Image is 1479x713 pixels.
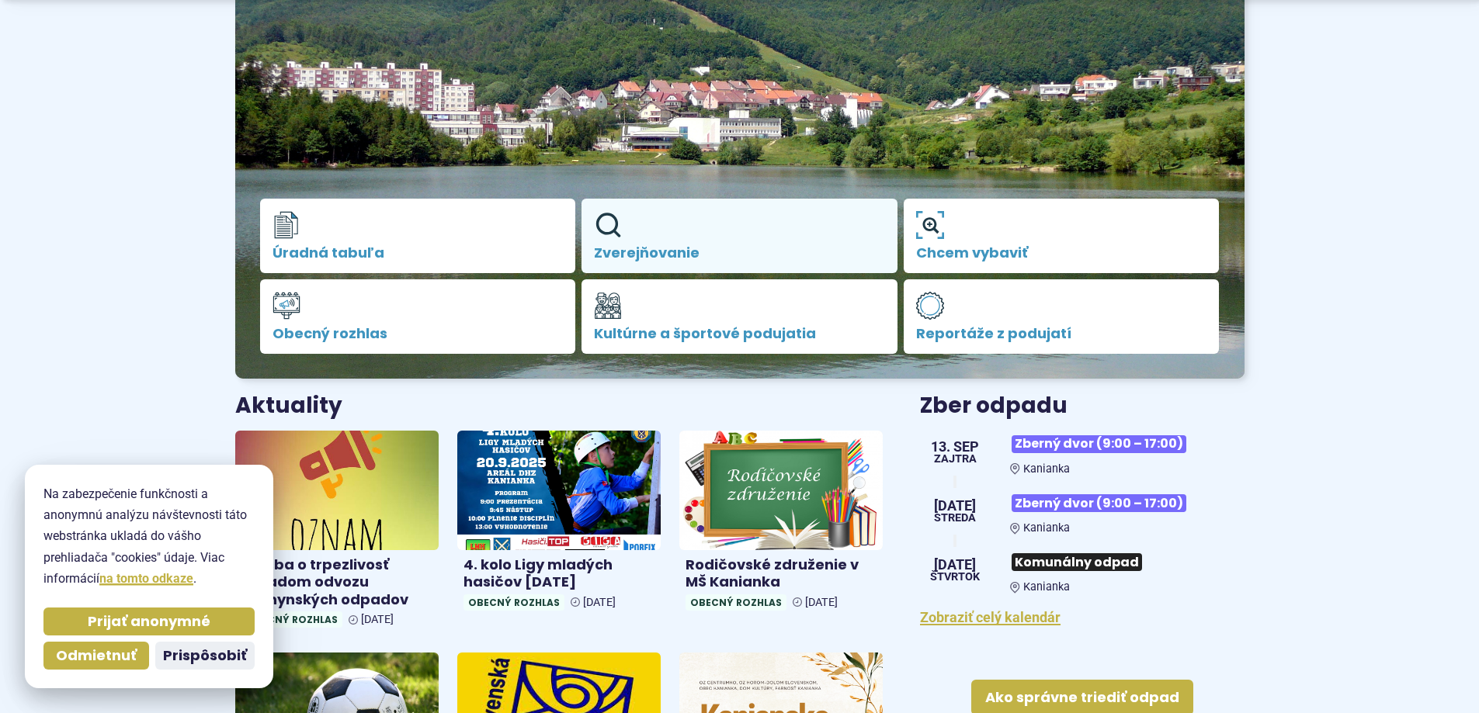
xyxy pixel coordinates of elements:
span: Obecný rozhlas [463,594,564,611]
a: Rodičovské združenie v MŠ Kanianka Obecný rozhlas [DATE] [679,431,883,617]
a: Úradná tabuľa [260,199,576,273]
a: Komunálny odpad Kanianka [DATE] štvrtok [920,547,1244,594]
span: Prijať anonymné [88,613,210,631]
span: streda [934,513,976,524]
span: Prispôsobiť [163,647,247,665]
a: Zberný dvor (9:00 – 17:00) Kanianka 13. sep Zajtra [920,429,1244,476]
span: Zberný dvor (9:00 – 17:00) [1012,494,1186,512]
h3: Zber odpadu [920,394,1244,418]
span: [DATE] [583,596,616,609]
a: Chcem vybaviť [904,199,1220,273]
span: Zverejňovanie [594,245,885,261]
span: Kanianka [1023,521,1070,535]
a: Reportáže z podujatí [904,279,1220,354]
h4: Rodičovské združenie v MŠ Kanianka [686,556,877,591]
h4: Prosba o trpezlivosť ohľadom odvozu kuchynských odpadov [241,556,432,609]
span: [DATE] [361,613,394,626]
span: Zberný dvor (9:00 – 17:00) [1012,435,1186,453]
a: na tomto odkaze [99,571,193,586]
span: Obecný rozhlas [273,326,564,341]
a: Kultúrne a športové podujatia [582,279,897,354]
a: Prosba o trpezlivosť ohľadom odvozu kuchynských odpadov Obecný rozhlas [DATE] [235,431,439,634]
a: Zberný dvor (9:00 – 17:00) Kanianka [DATE] streda [920,488,1244,535]
a: Zverejňovanie [582,199,897,273]
a: Obecný rozhlas [260,279,576,354]
span: štvrtok [930,572,980,583]
span: [DATE] [930,558,980,572]
h4: 4. kolo Ligy mladých hasičov [DATE] [463,556,654,591]
span: [DATE] [805,596,838,609]
span: [DATE] [934,499,976,513]
button: Prispôsobiť [155,642,255,670]
a: 4. kolo Ligy mladých hasičov [DATE] Obecný rozhlas [DATE] [457,431,661,617]
span: Zajtra [931,454,979,465]
a: Zobraziť celý kalendár [920,609,1061,625]
p: Na zabezpečenie funkčnosti a anonymnú analýzu návštevnosti táto webstránka ukladá do vášho prehli... [43,483,255,589]
span: Obecný rozhlas [686,594,786,611]
span: Reportáže z podujatí [916,326,1207,341]
span: Komunálny odpad [1012,553,1142,571]
span: Odmietnuť [56,647,137,665]
button: Prijať anonymné [43,607,255,635]
button: Odmietnuť [43,642,149,670]
h3: Aktuality [235,394,342,418]
span: Úradná tabuľa [273,245,564,261]
span: Kanianka [1023,462,1070,476]
span: Kultúrne a športové podujatia [594,326,885,341]
span: 13. sep [931,440,979,454]
span: Obecný rozhlas [241,611,342,628]
span: Chcem vybaviť [916,245,1207,261]
span: Kanianka [1023,580,1070,594]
